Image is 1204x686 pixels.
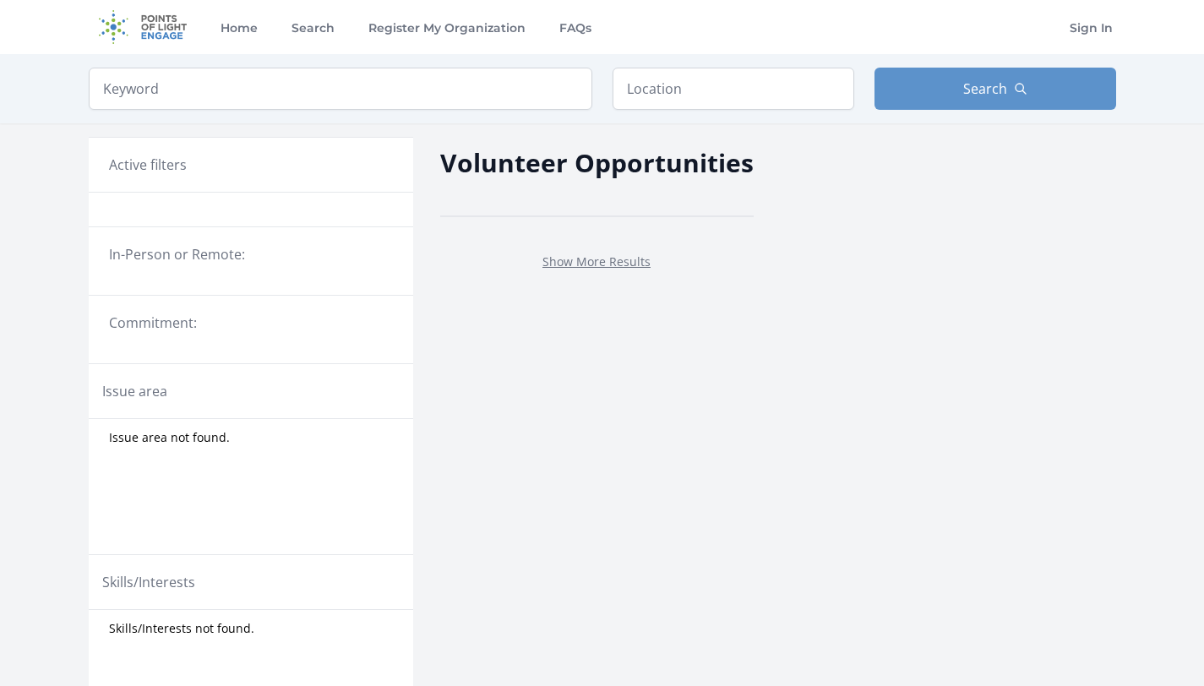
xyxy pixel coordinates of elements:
h2: Volunteer Opportunities [440,144,754,182]
a: Show More Results [542,253,651,269]
button: Search [874,68,1116,110]
legend: Issue area [102,381,167,401]
legend: In-Person or Remote: [109,244,393,264]
input: Location [613,68,854,110]
span: Issue area not found. [109,429,230,446]
h3: Active filters [109,155,187,175]
span: Search [963,79,1007,99]
span: Skills/Interests not found. [109,620,254,637]
legend: Skills/Interests [102,572,195,592]
legend: Commitment: [109,313,393,333]
input: Keyword [89,68,592,110]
